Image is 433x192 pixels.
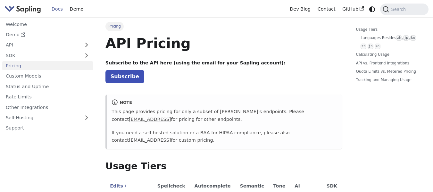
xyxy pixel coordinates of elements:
a: Demo [66,4,87,14]
a: Docs [48,4,66,14]
code: jp [403,35,409,41]
a: [EMAIL_ADDRESS] [129,138,171,143]
a: Rate Limits [2,92,93,102]
a: Sapling.aiSapling.ai [4,4,43,14]
a: [EMAIL_ADDRESS] [129,117,171,122]
strong: Subscribe to the API here (using the email for your Sapling account): [105,60,286,65]
a: SDK [2,51,80,60]
a: Subscribe [105,70,144,83]
a: Pricing [2,61,93,71]
a: Status and Uptime [2,82,93,91]
h2: Usage Tiers [105,161,342,172]
a: API [2,40,80,50]
a: Demo [2,30,93,39]
button: Expand sidebar category 'SDK' [80,51,93,60]
a: Tracking and Managing Usage [356,77,421,83]
a: Custom Models [2,71,93,81]
a: Dev Blog [286,4,314,14]
button: Search (Command+K) [380,4,428,15]
div: note [112,99,337,107]
nav: Breadcrumbs [105,22,342,31]
a: Contact [314,4,339,14]
a: zh,jp,ko [361,43,419,49]
code: ko [410,35,416,41]
span: Pricing [105,22,124,31]
button: Switch between dark and light mode (currently system mode) [368,4,377,14]
p: If you need a self-hosted solution or a BAA for HIPAA compliance, please also contact for custom ... [112,129,337,145]
a: Calculating Usage [356,52,421,58]
a: Other Integrations [2,103,93,112]
img: Sapling.ai [4,4,41,14]
a: GitHub [339,4,367,14]
code: jp [368,44,373,49]
a: Support [2,123,93,133]
code: ko [375,44,380,49]
span: Search [389,7,410,12]
a: Quota Limits vs. Metered Pricing [356,69,421,75]
button: Expand sidebar category 'API' [80,40,93,50]
a: Usage Tiers [356,27,421,33]
a: Languages Besideszh,jp,ko [361,35,419,41]
a: Welcome [2,20,93,29]
code: zh [361,44,366,49]
code: zh [396,35,402,41]
h1: API Pricing [105,35,342,52]
p: This page provides pricing for only a subset of [PERSON_NAME]'s endpoints. Please contact for pri... [112,108,337,123]
a: API vs. Frontend Integrations [356,60,421,66]
a: Self-Hosting [2,113,93,122]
